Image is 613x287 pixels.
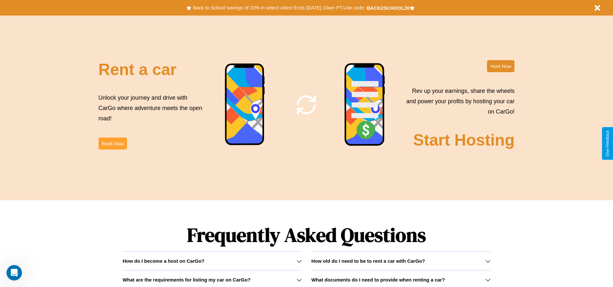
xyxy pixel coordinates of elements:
[312,258,425,264] h3: How old do I need to be to rent a car with CarGo?
[312,277,445,282] h3: What documents do I need to provide when renting a car?
[99,138,127,149] button: Book Now
[402,86,514,117] p: Rev up your earnings, share the wheels and power your profits by hosting your car on CarGo!
[413,131,515,149] h2: Start Hosting
[99,93,205,124] p: Unlock your journey and drive with CarGo where adventure meets the open road!
[487,60,514,72] button: Host Now
[122,277,250,282] h3: What are the requirements for listing my car on CarGo?
[122,218,490,251] h1: Frequently Asked Questions
[191,3,366,12] button: Back to School savings of 20% in select cities! Ends [DATE] 10am PT.Use code:
[605,130,610,157] div: Give Feedback
[6,265,22,281] iframe: Intercom live chat
[367,5,410,11] b: BACK2SCHOOL20
[344,63,386,147] img: phone
[99,60,177,79] h2: Rent a car
[225,63,265,146] img: phone
[122,258,204,264] h3: How do I become a host on CarGo?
